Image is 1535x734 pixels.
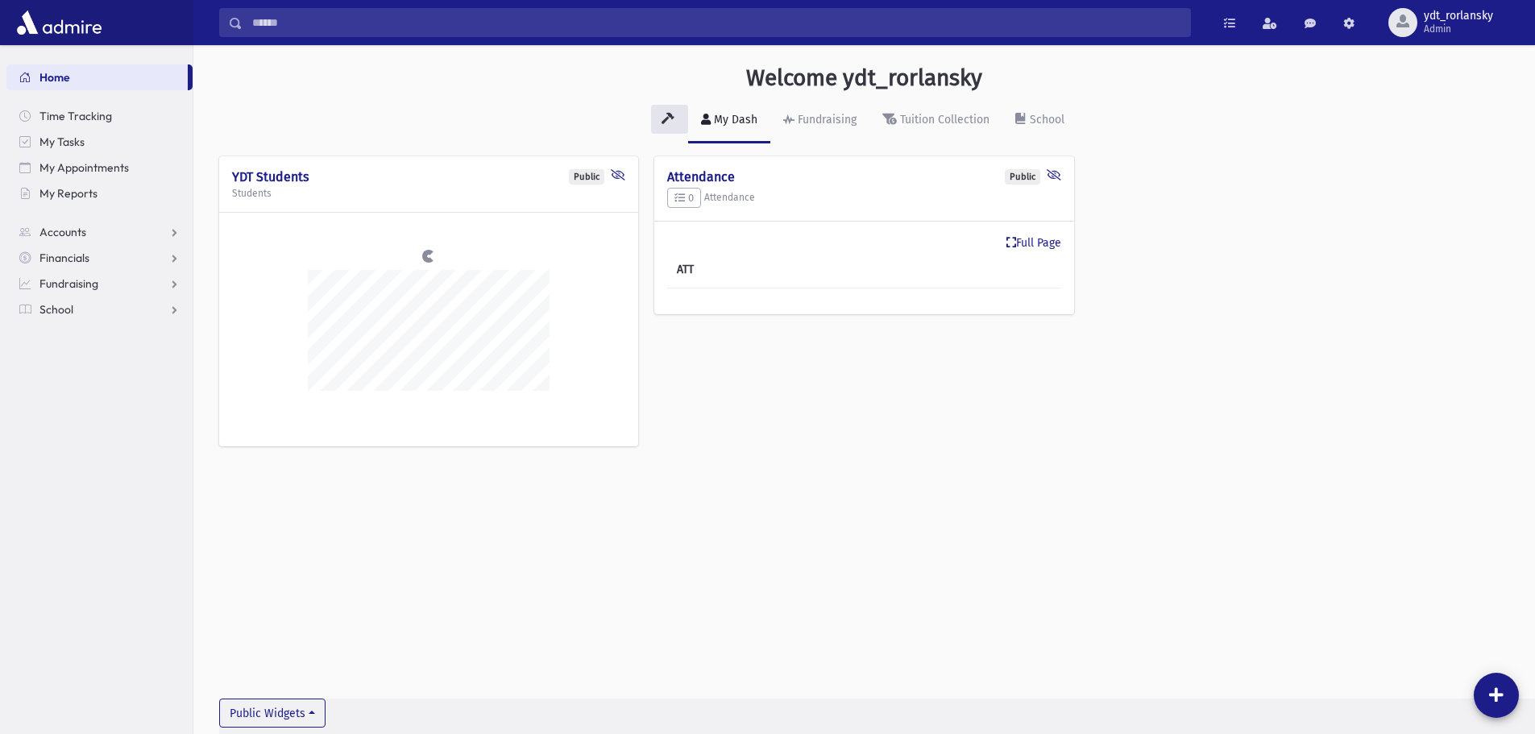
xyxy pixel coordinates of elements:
div: My Dash [711,113,757,126]
div: Tuition Collection [897,113,989,126]
h5: Attendance [667,188,1060,209]
span: My Appointments [39,160,129,175]
th: ATT [667,251,793,288]
a: My Reports [6,180,193,206]
a: Accounts [6,219,193,245]
span: My Reports [39,186,97,201]
span: Admin [1424,23,1493,35]
h4: YDT Students [232,169,625,185]
a: School [6,297,193,322]
a: Fundraising [6,271,193,297]
span: My Tasks [39,135,85,149]
img: AdmirePro [13,6,106,39]
div: School [1027,113,1064,126]
h3: Welcome ydt_rorlansky [746,64,982,92]
span: ydt_rorlansky [1424,10,1493,23]
span: Accounts [39,225,86,239]
a: Full Page [1006,234,1061,251]
h5: Students [232,188,625,199]
input: Search [243,8,1190,37]
a: Fundraising [770,98,869,143]
span: Fundraising [39,276,98,291]
a: My Dash [688,98,770,143]
button: Public Widgets [219,699,326,728]
a: Financials [6,245,193,271]
div: Public [1005,169,1040,185]
span: School [39,302,73,317]
a: My Appointments [6,155,193,180]
div: Public [569,169,604,185]
div: Fundraising [794,113,857,126]
a: My Tasks [6,129,193,155]
span: Financials [39,251,89,265]
h4: Attendance [667,169,1060,185]
button: 0 [667,188,701,209]
span: Home [39,70,70,85]
a: Time Tracking [6,103,193,129]
a: Home [6,64,188,90]
span: 0 [674,192,694,204]
a: School [1002,98,1077,143]
span: Time Tracking [39,109,112,123]
a: Tuition Collection [869,98,1002,143]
